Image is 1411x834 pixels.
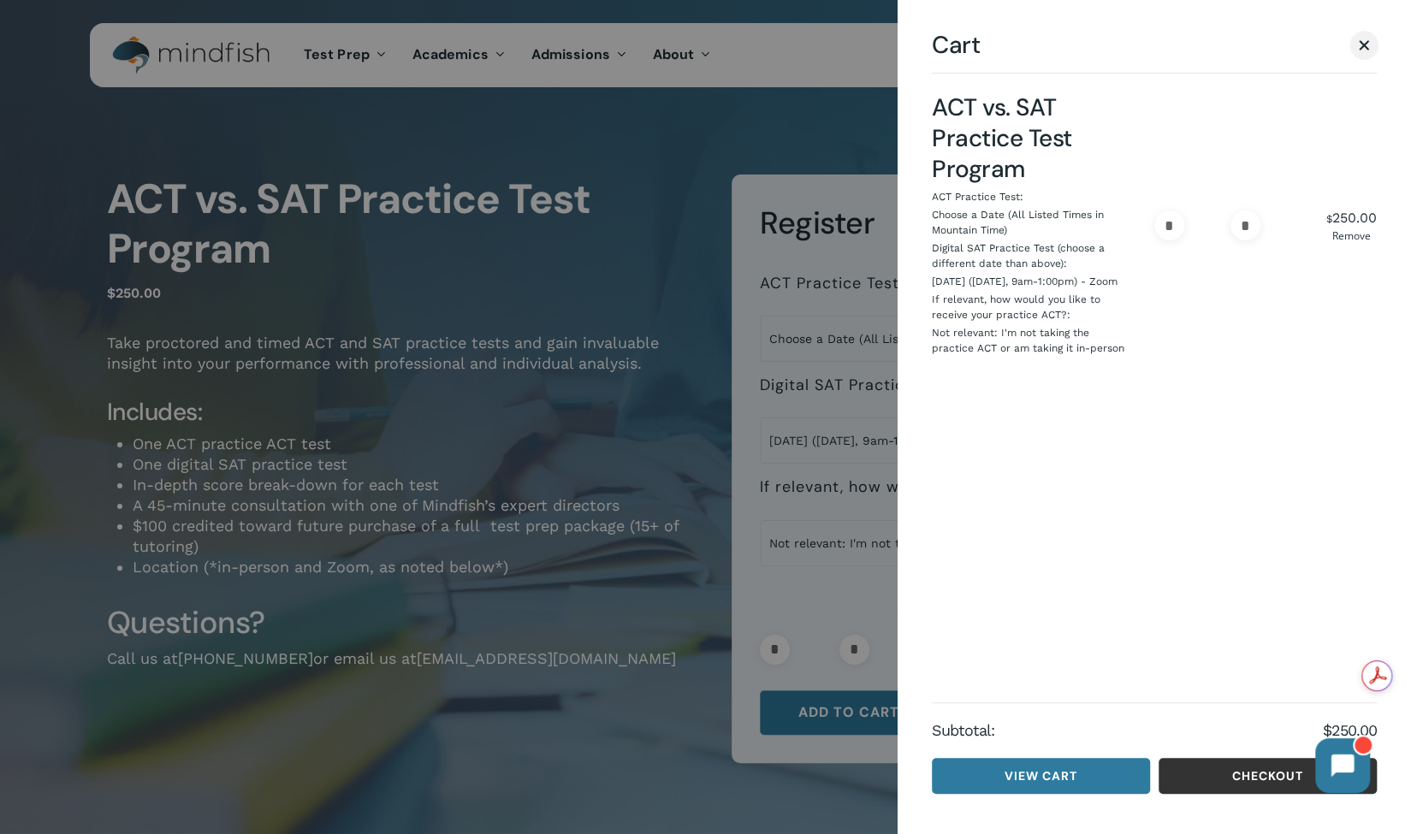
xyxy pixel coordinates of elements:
[932,34,980,56] span: Cart
[932,207,1129,238] p: Choose a Date (All Listed Times in Mountain Time)
[932,325,1129,356] p: Not relevant: I'm not taking the practice ACT or am taking it in-person
[1326,231,1377,241] a: Remove ACT vs. SAT Practice Test Program from cart
[932,189,1023,207] dt: ACT Practice Test:
[1159,758,1377,794] a: Checkout
[932,92,1072,185] a: ACT vs. SAT Practice Test Program
[932,240,1125,274] dt: Digital SAT Practice Test (choose a different date than above):
[932,292,1125,325] dt: If relevant, how would you like to receive your practice ACT?:
[932,720,1323,741] strong: Subtotal:
[1326,210,1377,226] bdi: 250.00
[932,758,1150,794] a: View cart
[1298,721,1387,810] iframe: Chatbot
[932,274,1118,289] p: [DATE] ([DATE], 9am-1:00pm) - Zoom
[1188,210,1227,240] input: Product quantity
[1326,213,1332,225] span: $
